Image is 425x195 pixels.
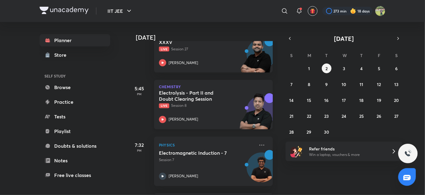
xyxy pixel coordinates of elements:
[309,152,384,157] p: Win a laptop, vouchers & more
[40,7,89,14] img: Company Logo
[159,47,169,52] span: Live
[392,63,401,73] button: September 6, 2025
[127,92,152,96] p: PM
[287,111,297,121] button: September 21, 2025
[127,149,152,153] p: PM
[339,95,349,105] button: September 17, 2025
[40,49,110,61] a: Store
[169,117,198,122] p: [PERSON_NAME]
[325,81,328,87] abbr: September 9, 2025
[375,6,385,16] img: KRISH JINDAL
[159,142,255,149] p: Physics
[359,113,364,119] abbr: September 25, 2025
[357,79,366,89] button: September 11, 2025
[357,95,366,105] button: September 18, 2025
[159,46,255,52] p: Session 27
[290,97,294,103] abbr: September 14, 2025
[40,110,110,123] a: Tests
[40,96,110,108] a: Practice
[304,95,314,105] button: September 15, 2025
[309,146,384,152] h6: Refer friends
[374,111,384,121] button: September 26, 2025
[325,66,328,71] abbr: September 2, 2025
[159,103,169,108] span: Live
[40,125,110,137] a: Playlist
[322,95,332,105] button: September 16, 2025
[104,5,136,17] button: IIT JEE
[374,95,384,105] button: September 19, 2025
[343,66,345,71] abbr: September 3, 2025
[290,113,293,119] abbr: September 21, 2025
[239,37,273,79] img: unacademy
[40,169,110,181] a: Free live classes
[304,79,314,89] button: September 8, 2025
[395,66,398,71] abbr: September 6, 2025
[307,97,311,103] abbr: September 15, 2025
[334,34,354,43] span: [DATE]
[127,85,152,92] h5: 5:45
[322,79,332,89] button: September 9, 2025
[159,90,235,102] h5: Electrolysis - Part II and Doubt Clearing Session
[307,113,311,119] abbr: September 22, 2025
[169,60,198,66] p: [PERSON_NAME]
[287,127,297,137] button: September 28, 2025
[290,81,293,87] abbr: September 7, 2025
[310,8,315,14] img: avatar
[308,81,310,87] abbr: September 8, 2025
[374,79,384,89] button: September 12, 2025
[304,63,314,73] button: September 1, 2025
[289,129,294,135] abbr: September 28, 2025
[40,140,110,152] a: Doubts & solutions
[324,129,329,135] abbr: September 30, 2025
[40,7,89,16] a: Company Logo
[360,81,363,87] abbr: September 11, 2025
[54,51,70,59] div: Store
[239,93,273,135] img: unacademy
[325,97,329,103] abbr: September 16, 2025
[169,174,198,179] p: [PERSON_NAME]
[377,97,381,103] abbr: September 19, 2025
[287,95,297,105] button: September 14, 2025
[392,111,401,121] button: September 27, 2025
[40,154,110,167] a: Notes
[374,63,384,73] button: September 5, 2025
[360,66,363,71] abbr: September 4, 2025
[308,6,318,16] button: avatar
[322,127,332,137] button: September 30, 2025
[377,113,381,119] abbr: September 26, 2025
[159,150,235,156] h5: Electromagnetic Induction - 7
[159,157,255,163] p: Session 7
[307,52,311,58] abbr: Monday
[339,79,349,89] button: September 10, 2025
[136,34,279,41] h4: [DATE]
[40,81,110,93] a: Browse
[359,97,364,103] abbr: September 18, 2025
[357,111,366,121] button: September 25, 2025
[304,127,314,137] button: September 29, 2025
[339,111,349,121] button: September 24, 2025
[342,97,346,103] abbr: September 17, 2025
[308,66,310,71] abbr: September 1, 2025
[40,71,110,81] h6: SELF STUDY
[290,52,293,58] abbr: Sunday
[394,113,399,119] abbr: September 27, 2025
[325,52,328,58] abbr: Tuesday
[404,150,412,157] img: ttu
[360,52,363,58] abbr: Thursday
[350,8,356,14] img: streak
[378,66,380,71] abbr: September 5, 2025
[342,81,346,87] abbr: September 10, 2025
[322,63,332,73] button: September 2, 2025
[392,95,401,105] button: September 20, 2025
[40,34,110,46] a: Planner
[307,129,311,135] abbr: September 29, 2025
[394,81,399,87] abbr: September 13, 2025
[339,63,349,73] button: September 3, 2025
[159,103,255,109] p: Session 8
[290,145,303,157] img: referral
[357,63,366,73] button: September 4, 2025
[378,52,380,58] abbr: Friday
[395,52,398,58] abbr: Saturday
[247,156,276,185] img: Avatar
[392,79,401,89] button: September 13, 2025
